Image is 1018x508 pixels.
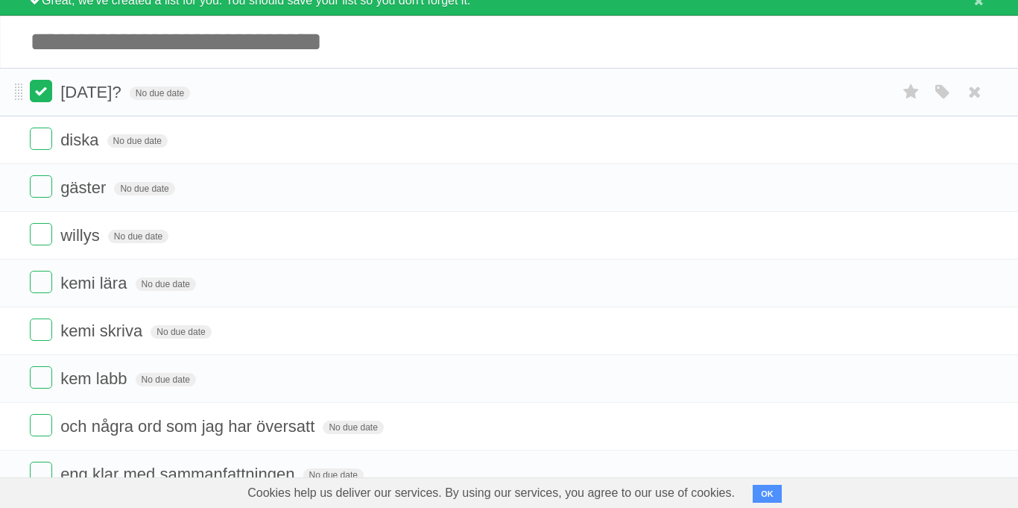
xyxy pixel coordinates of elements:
span: kem labb [60,369,130,388]
span: gäster [60,178,110,197]
label: Star task [897,80,926,104]
span: No due date [136,277,196,291]
span: och några ord som jag har översatt [60,417,318,436]
label: Done [30,80,52,102]
span: kemi lära [60,274,130,292]
span: kemi skriva [60,322,146,340]
span: diska [60,131,102,149]
span: Cookies help us deliver our services. By using our services, you agree to our use of cookies. [233,478,750,508]
span: No due date [151,325,211,339]
button: OK [753,485,782,503]
label: Done [30,462,52,484]
label: Done [30,319,52,341]
span: No due date [108,230,168,243]
label: Done [30,175,52,198]
span: No due date [107,134,168,148]
span: No due date [303,468,364,482]
label: Done [30,223,52,245]
label: Done [30,271,52,293]
label: Done [30,366,52,389]
span: No due date [130,87,190,100]
span: [DATE]? [60,83,125,101]
span: No due date [114,182,174,195]
span: No due date [323,421,383,434]
span: willys [60,226,104,245]
span: eng klar med sammanfattningen [60,465,298,483]
label: Done [30,414,52,436]
span: No due date [136,373,196,386]
label: Done [30,128,52,150]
